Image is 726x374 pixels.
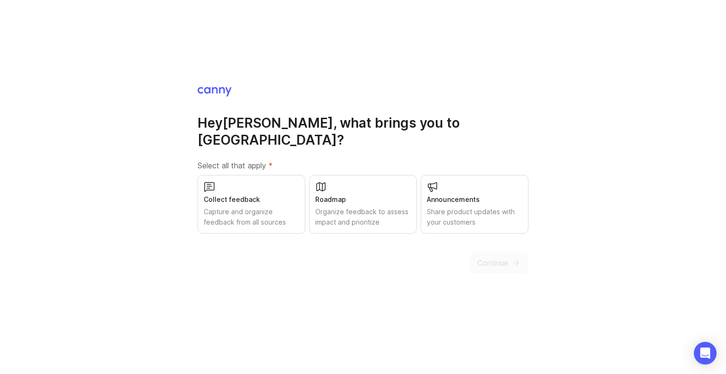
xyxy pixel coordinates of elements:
[204,194,299,205] div: Collect feedback
[315,207,411,227] div: Organize feedback to assess impact and prioritize
[198,114,528,148] h1: Hey [PERSON_NAME] , what brings you to [GEOGRAPHIC_DATA]?
[427,207,522,227] div: Share product updates with your customers
[315,194,411,205] div: Roadmap
[198,160,528,171] label: Select all that apply
[309,175,417,234] button: RoadmapOrganize feedback to assess impact and prioritize
[198,87,232,96] img: Canny Home
[421,175,528,234] button: AnnouncementsShare product updates with your customers
[694,342,717,365] div: Open Intercom Messenger
[204,207,299,227] div: Capture and organize feedback from all sources
[198,175,305,234] button: Collect feedbackCapture and organize feedback from all sources
[427,194,522,205] div: Announcements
